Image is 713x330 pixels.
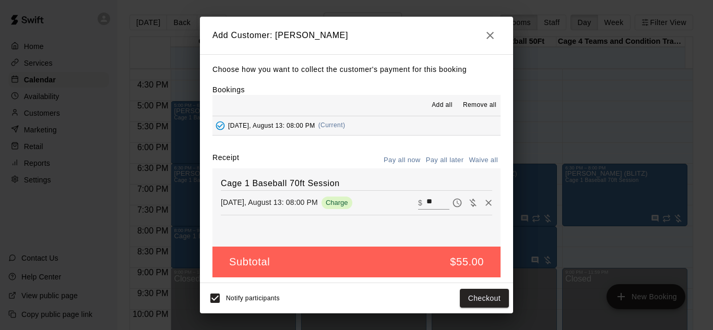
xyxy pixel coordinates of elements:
[226,295,280,302] span: Notify participants
[450,255,484,269] h5: $55.00
[466,152,501,168] button: Waive all
[318,121,346,129] span: (Current)
[381,152,423,168] button: Pay all now
[459,97,501,114] button: Remove all
[423,152,467,168] button: Pay all later
[481,195,496,211] button: Remove
[212,63,501,76] p: Choose how you want to collect the customer's payment for this booking
[425,97,459,114] button: Add all
[432,100,453,111] span: Add all
[212,152,239,168] label: Receipt
[212,118,228,133] button: Added - Collect Payment
[465,198,481,206] span: Waive payment
[460,289,509,308] button: Checkout
[200,17,513,54] h2: Add Customer: [PERSON_NAME]
[212,116,501,136] button: Added - Collect Payment[DATE], August 13: 08:00 PM(Current)
[449,198,465,206] span: Pay later
[229,255,270,269] h5: Subtotal
[322,199,352,206] span: Charge
[212,85,245,94] label: Bookings
[463,100,496,111] span: Remove all
[221,197,318,207] p: [DATE], August 13: 08:00 PM
[221,177,492,190] h6: Cage 1 Baseball 70ft Session
[418,198,422,208] p: $
[228,121,315,129] span: [DATE], August 13: 08:00 PM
